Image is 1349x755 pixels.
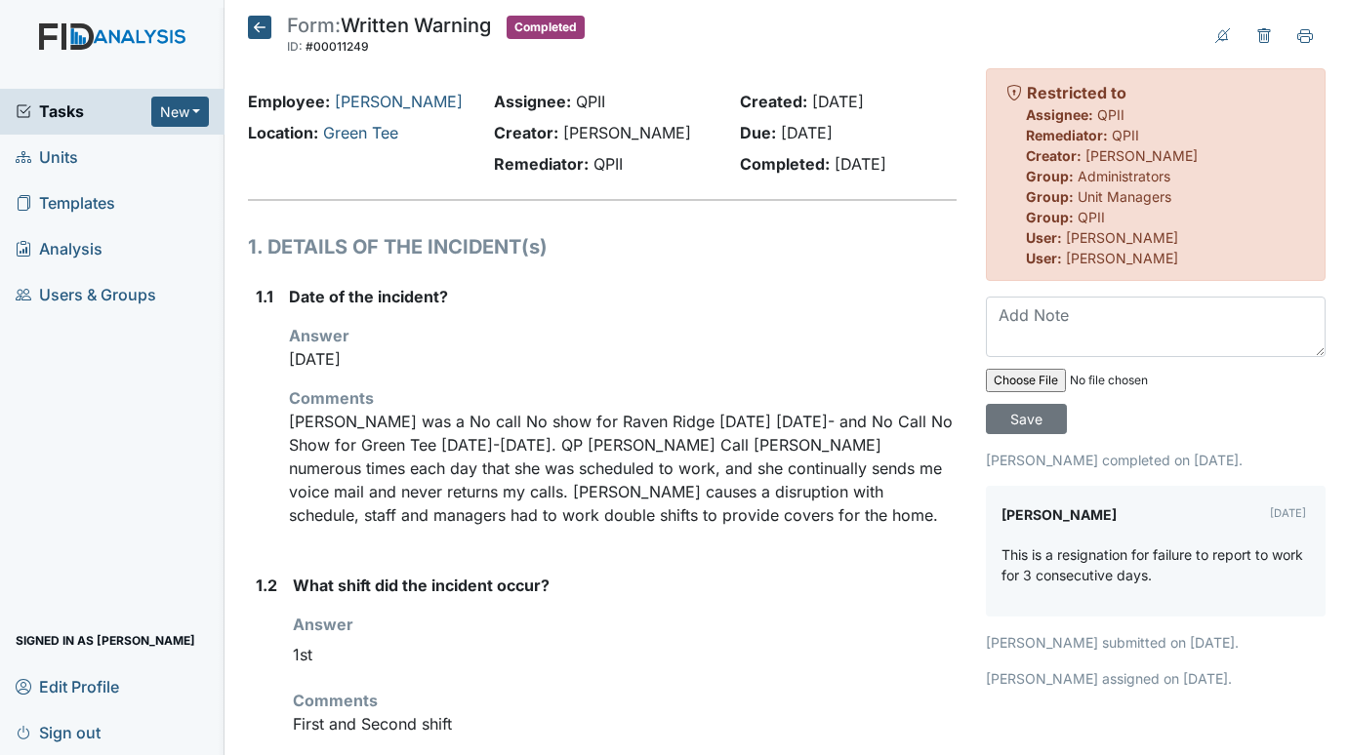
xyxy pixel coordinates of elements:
[1085,147,1198,164] span: [PERSON_NAME]
[1026,250,1062,266] strong: User:
[740,123,776,142] strong: Due:
[593,154,623,174] span: QPII
[16,671,119,701] span: Edit Profile
[256,574,277,597] label: 1.2
[1078,188,1171,205] span: Unit Managers
[287,39,303,54] span: ID:
[1026,147,1082,164] strong: Creator:
[812,92,864,111] span: [DATE]
[293,615,353,634] strong: Answer
[306,39,369,54] span: #00011249
[507,16,585,39] span: Completed
[151,97,210,127] button: New
[1270,506,1306,520] small: [DATE]
[293,636,957,673] div: 1st
[1002,544,1310,585] p: This is a resignation for failure to report to work for 3 consecutive days.
[289,285,448,308] label: Date of the incident?
[323,123,398,142] a: Green Tee
[16,280,156,310] span: Users & Groups
[563,123,691,142] span: [PERSON_NAME]
[740,154,830,174] strong: Completed:
[248,123,318,142] strong: Location:
[16,99,151,123] a: Tasks
[986,632,1326,653] p: [PERSON_NAME] submitted on [DATE].
[576,92,605,111] span: QPII
[494,154,589,174] strong: Remediator:
[289,347,957,371] p: [DATE]
[1097,106,1124,123] span: QPII
[781,123,833,142] span: [DATE]
[289,326,349,345] strong: Answer
[335,92,463,111] a: [PERSON_NAME]
[1026,127,1108,143] strong: Remediator:
[986,668,1326,689] p: [PERSON_NAME] assigned on [DATE].
[1026,168,1074,184] strong: Group:
[1026,209,1074,225] strong: Group:
[494,123,558,142] strong: Creator:
[248,92,330,111] strong: Employee:
[16,625,195,656] span: Signed in as [PERSON_NAME]
[494,92,571,111] strong: Assignee:
[1002,501,1117,529] label: [PERSON_NAME]
[1066,229,1178,246] span: [PERSON_NAME]
[293,574,550,597] label: What shift did the incident occur?
[986,450,1326,470] p: [PERSON_NAME] completed on [DATE].
[293,689,378,712] label: Comments
[287,16,491,59] div: Written Warning
[1026,188,1074,205] strong: Group:
[16,234,102,264] span: Analysis
[1112,127,1139,143] span: QPII
[986,404,1067,434] input: Save
[1026,106,1093,123] strong: Assignee:
[289,410,957,527] p: [PERSON_NAME] was a No call No show for Raven Ridge [DATE] [DATE]- and No Call No Show for Green ...
[1027,83,1126,102] strong: Restricted to
[835,154,886,174] span: [DATE]
[1066,250,1178,266] span: [PERSON_NAME]
[16,717,101,747] span: Sign out
[287,14,341,37] span: Form:
[16,188,115,219] span: Templates
[1078,209,1105,225] span: QPII
[293,712,957,735] p: First and Second shift
[248,232,957,261] h1: 1. DETAILS OF THE INCIDENT(s)
[289,386,374,410] label: Comments
[256,285,273,308] label: 1.1
[16,142,78,173] span: Units
[1026,229,1062,246] strong: User:
[1078,168,1170,184] span: Administrators
[740,92,807,111] strong: Created:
